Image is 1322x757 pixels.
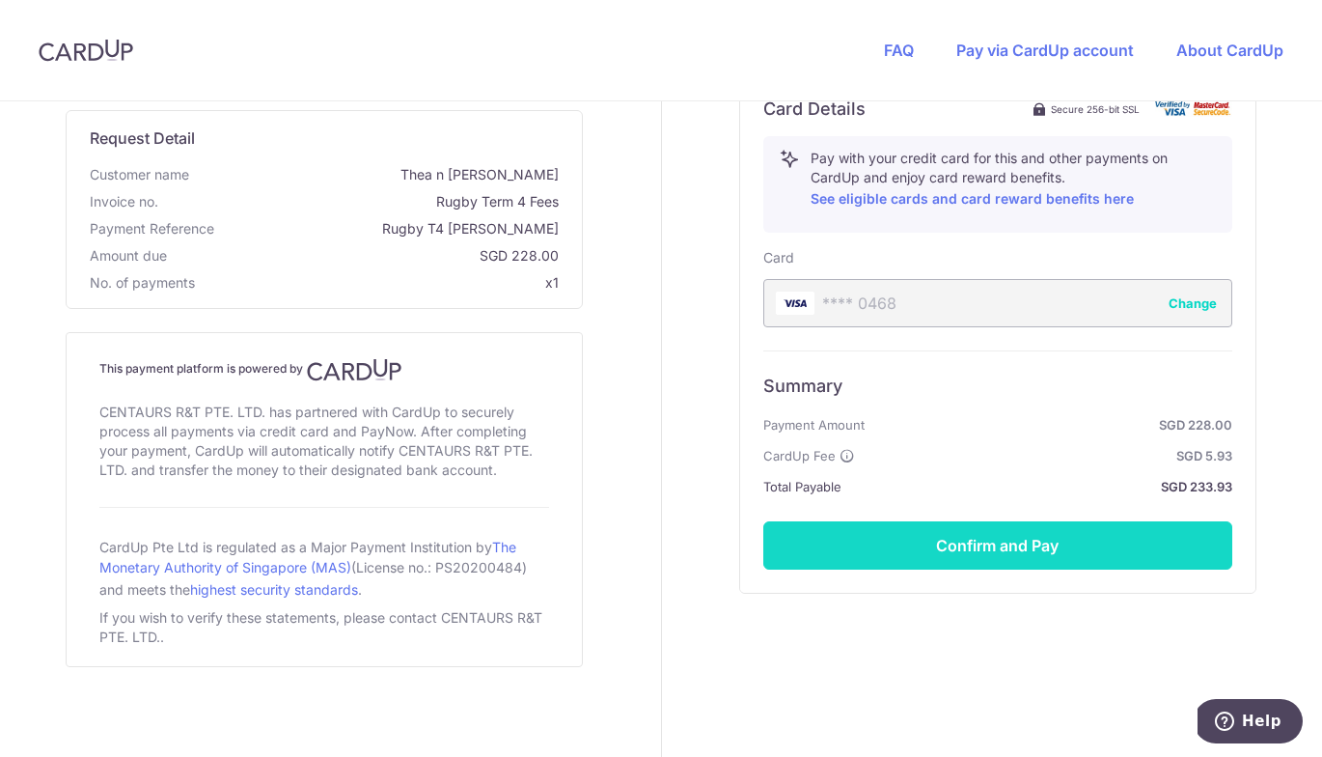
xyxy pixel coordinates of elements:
[863,444,1232,467] strong: SGD 5.93
[166,192,559,211] span: Rugby Term 4 Fees
[849,475,1232,498] strong: SGD 233.93
[99,604,549,651] div: If you wish to verify these statements, please contact CENTAURS R&T PTE. LTD..
[99,358,549,381] h4: This payment platform is powered by
[763,475,841,498] span: Total Payable
[99,539,516,575] a: The Monetary Authority of Singapore (MAS)
[175,246,559,266] span: SGD 228.00
[763,248,794,267] label: Card
[763,413,865,436] span: Payment Amount
[99,531,549,604] div: CardUp Pte Ltd is regulated as a Major Payment Institution by (License no.: PS20200484) and meets...
[39,39,133,62] img: CardUp
[99,399,549,484] div: CENTAURS R&T PTE. LTD. has partnered with CardUp to securely process all payments via credit card...
[90,192,158,211] span: Invoice no.
[763,521,1232,570] button: Confirm and Pay
[90,128,195,148] span: translation missing: en.request_detail
[1155,100,1232,117] img: card secure
[811,149,1216,210] p: Pay with your credit card for this and other payments on CardUp and enjoy card reward benefits.
[763,444,836,467] span: CardUp Fee
[90,220,214,237] span: translation missing: en.payment_reference
[1051,101,1140,117] span: Secure 256-bit SSL
[872,413,1232,436] strong: SGD 228.00
[1169,294,1217,313] button: Change
[545,274,559,291] span: x1
[307,358,401,381] img: CardUp
[90,246,167,266] span: Amount due
[197,165,559,184] span: Thea n [PERSON_NAME]
[763,375,1232,398] h6: Summary
[90,165,189,184] span: Customer name
[222,219,559,238] span: Rugby T4 [PERSON_NAME]
[956,41,1134,60] a: Pay via CardUp account
[190,581,358,598] a: highest security standards
[1176,41,1283,60] a: About CardUp
[90,273,195,293] span: No. of payments
[884,41,914,60] a: FAQ
[763,98,866,121] h6: Card Details
[811,190,1134,207] a: See eligible cards and card reward benefits here
[1198,699,1303,747] iframe: Opens a widget where you can find more information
